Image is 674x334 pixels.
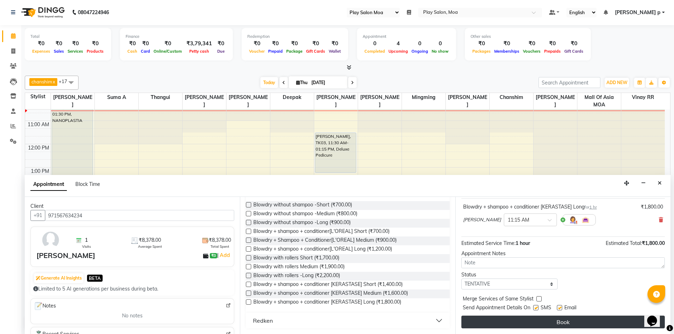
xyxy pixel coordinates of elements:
span: ₹1,800.00 [642,240,665,246]
span: Gift Cards [304,49,327,54]
span: Vinay RR [621,93,665,102]
span: Online/Custom [152,49,184,54]
span: Suma A [95,93,138,102]
span: Thangui [139,93,182,102]
div: ₹0 [66,40,85,48]
div: ₹0 [304,40,327,48]
span: Blowdry + shampoo + conditioner[L'OREAL] Short (₹700.00) [253,228,390,236]
span: [PERSON_NAME] [446,93,489,109]
span: Blowdry without shampoo -Short (₹700.00) [253,201,352,210]
span: Estimated Total: [606,240,642,246]
span: Blowdry with rollers Short (₹1,700.00) [253,254,339,263]
div: 12:00 PM [27,144,51,152]
span: 1 [85,236,88,244]
span: Mall of Asia MOA [577,93,621,109]
div: ₹1,800.00 [641,203,663,211]
span: Merge Services of Same Stylist [463,295,534,304]
div: ₹0 [492,40,521,48]
span: Notes [34,301,56,311]
span: Memberships [492,49,521,54]
span: [PERSON_NAME] p [615,9,661,16]
div: ₹0 [266,40,284,48]
div: 0 [430,40,450,48]
span: Vouchers [521,49,542,54]
span: Completed [363,49,387,54]
span: Package [284,49,304,54]
button: Redken [249,314,447,327]
span: Blowdry + shampoo + conditioner [KERASTASE] Medium (₹1,600.00) [253,289,408,298]
div: [PERSON_NAME] [36,250,95,261]
span: Email [564,304,576,313]
span: Packages [471,49,492,54]
img: Interior.png [581,216,590,224]
img: Hairdresser.png [569,216,577,224]
div: ₹0 [327,40,342,48]
div: ₹0 [139,40,152,48]
span: +17 [59,78,73,84]
span: Blowdry + shampoo + conditioner [KERASTASE] Short (₹1,400.00) [253,281,403,289]
span: [PERSON_NAME] [51,93,94,109]
span: Card [139,49,152,54]
div: ₹0 [284,40,304,48]
span: ₹0 [210,253,217,259]
div: ₹0 [85,40,105,48]
span: Ongoing [410,49,430,54]
small: for [584,205,597,210]
div: ₹0 [152,40,184,48]
span: Deepak [270,93,314,102]
div: ₹0 [542,40,563,48]
span: 1 hr [589,205,597,210]
div: Appointment [363,34,450,40]
span: Blowdry + Shampoo + Conditioner[L'OREAL] Medium (₹900.00) [253,236,397,245]
div: [PERSON_NAME], TK03, 11:30 AM-01:15 PM, Deluxe Pedicure [315,133,356,172]
button: +91 [30,210,45,221]
span: ₹8,378.00 [209,236,231,244]
div: 4 [387,40,410,48]
a: Add [219,251,231,259]
div: Blowdry + shampoo + conditioner [KERASTASE] Long [463,203,597,211]
div: Appointment Notes [461,250,665,257]
div: ₹0 [30,40,52,48]
button: Book [461,316,665,328]
span: [PERSON_NAME] [534,93,577,109]
span: Due [215,49,226,54]
button: Close [655,178,665,189]
span: [PERSON_NAME] [183,93,226,109]
div: [PERSON_NAME], TK03, 10:00 AM-01:30 PM, NANOPLASTIA [52,98,93,178]
span: Expenses [30,49,52,54]
span: Petty cash [188,49,211,54]
span: ADD NEW [606,80,627,85]
div: ₹0 [215,40,227,48]
span: Prepaids [542,49,563,54]
span: 1 hour [515,240,530,246]
img: avatar [40,230,61,250]
div: 0 [410,40,430,48]
button: ADD NEW [605,78,629,88]
div: Finance [126,34,227,40]
span: Average Spent [138,244,162,249]
span: BETA [87,275,103,281]
div: ₹0 [521,40,542,48]
div: ₹0 [52,40,66,48]
span: ₹8,378.00 [139,236,161,244]
div: ₹0 [563,40,585,48]
b: 08047224946 [78,2,109,22]
span: chanshim [31,79,52,84]
span: [PERSON_NAME] [358,93,402,109]
span: Blowdry with rollers Medium (₹1,900.00) [253,263,345,272]
img: logo [18,2,67,22]
a: x [52,79,55,84]
span: Blowdry without shampoo -Medium (₹800.00) [253,210,357,219]
span: No show [430,49,450,54]
div: Redken [253,316,273,325]
span: Prepaid [266,49,284,54]
div: ₹0 [247,40,266,48]
span: Estimated Service Time: [461,240,515,246]
div: ₹3,79,341 [184,40,215,48]
span: Send Appointment Details On [463,304,530,313]
div: ₹0 [126,40,139,48]
input: Search Appointment [538,77,600,88]
span: No notes [122,312,143,320]
span: Voucher [247,49,266,54]
div: ₹0 [471,40,492,48]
